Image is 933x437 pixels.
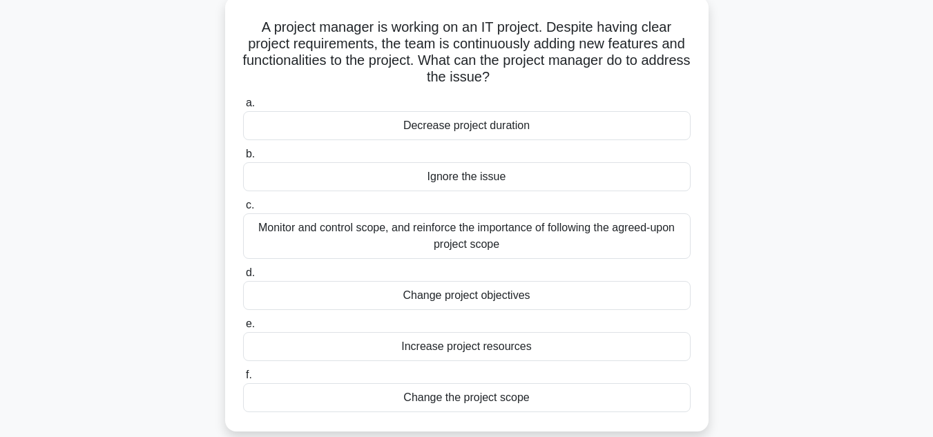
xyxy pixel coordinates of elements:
[243,213,691,259] div: Monitor and control scope, and reinforce the importance of following the agreed-upon project scope
[243,332,691,361] div: Increase project resources
[246,266,255,278] span: d.
[246,318,255,329] span: e.
[246,199,254,211] span: c.
[243,111,691,140] div: Decrease project duration
[246,148,255,159] span: b.
[243,383,691,412] div: Change the project scope
[243,281,691,310] div: Change project objectives
[246,369,252,380] span: f.
[242,19,692,86] h5: A project manager is working on an IT project. Despite having clear project requirements, the tea...
[246,97,255,108] span: a.
[243,162,691,191] div: Ignore the issue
